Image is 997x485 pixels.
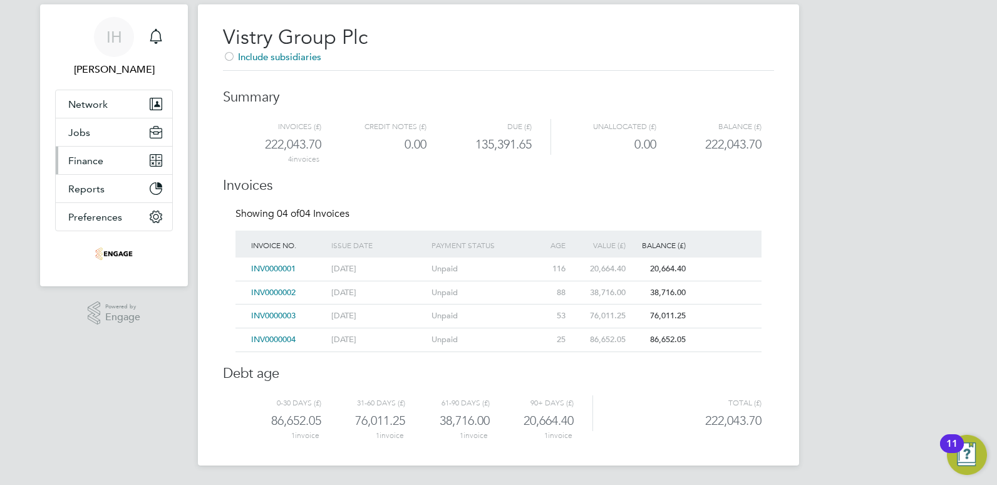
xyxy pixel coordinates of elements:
[548,431,572,440] ng-pluralize: invoice
[947,435,987,475] button: Open Resource Center, 11 new notifications
[629,328,689,352] div: 86,652.05
[251,310,296,321] span: INV0000003
[223,352,774,383] h3: Debt age
[291,431,295,440] span: 1
[629,231,689,259] div: Balance (£)
[569,305,629,328] div: 76,011.25
[529,328,569,352] div: 25
[321,410,405,431] div: 76,011.25
[376,431,380,440] span: 1
[656,119,762,134] div: Balance (£)
[40,4,188,286] nav: Main navigation
[629,305,689,328] div: 76,011.25
[223,76,774,107] h3: Summary
[68,211,122,223] span: Preferences
[426,119,532,134] div: Due (£)
[428,305,529,328] div: Unpaid
[237,395,321,410] div: 0-30 days (£)
[251,334,296,345] span: INV0000004
[490,395,574,410] div: 90+ days (£)
[569,281,629,305] div: 38,716.00
[328,328,428,352] div: [DATE]
[405,395,489,410] div: 61-90 days (£)
[292,155,319,164] ng-pluralize: invoices
[569,231,629,259] div: Value (£)
[237,119,321,134] div: Invoices (£)
[629,258,689,281] div: 20,664.40
[223,51,321,63] span: Include subsidiaries
[321,119,426,134] div: Credit notes (£)
[55,244,173,264] a: Go to home page
[95,244,133,264] img: frontlinerecruitment-logo-retina.png
[105,301,140,312] span: Powered by
[295,431,319,440] ng-pluralize: invoice
[56,203,172,231] button: Preferences
[550,134,656,155] div: 0.00
[68,183,105,195] span: Reports
[569,258,629,281] div: 20,664.40
[328,305,428,328] div: [DATE]
[251,287,296,298] span: INV0000002
[277,207,349,220] span: 04 Invoices
[529,281,569,305] div: 88
[656,134,762,155] div: 222,043.70
[68,127,90,138] span: Jobs
[529,305,569,328] div: 53
[237,134,321,155] div: 222,043.70
[460,431,463,440] span: 1
[56,118,172,146] button: Jobs
[321,134,426,155] div: 0.00
[223,164,774,195] h3: Invoices
[569,328,629,352] div: 86,652.05
[463,431,488,440] ng-pluralize: invoice
[321,395,405,410] div: 31-60 days (£)
[426,134,532,155] div: 135,391.65
[328,231,428,259] div: Issue date
[544,431,548,440] span: 1
[428,231,529,259] div: Payment status
[55,62,173,77] span: Iain Hagan
[105,312,140,323] span: Engage
[550,119,656,134] div: Unallocated (£)
[237,410,321,431] div: 86,652.05
[592,410,762,431] div: 222,043.70
[328,281,428,305] div: [DATE]
[248,231,328,259] div: Invoice No.
[529,231,569,276] div: Age (days)
[428,281,529,305] div: Unpaid
[288,155,292,164] span: 4
[380,431,404,440] ng-pluralize: invoice
[592,395,762,410] div: Total (£)
[251,263,296,274] span: INV0000001
[68,155,103,167] span: Finance
[428,258,529,281] div: Unpaid
[88,301,141,325] a: Powered byEngage
[490,410,574,431] div: 20,664.40
[405,410,489,431] div: 38,716.00
[106,29,122,45] span: IH
[529,258,569,281] div: 116
[428,328,529,352] div: Unpaid
[56,175,172,202] button: Reports
[946,444,958,460] div: 11
[55,17,173,77] a: IH[PERSON_NAME]
[629,281,689,305] div: 38,716.00
[56,90,172,118] button: Network
[328,258,428,281] div: [DATE]
[223,25,368,50] span: Vistry Group Plc
[68,98,108,110] span: Network
[235,207,352,221] div: Showing
[56,147,172,174] button: Finance
[277,207,299,220] span: 04 of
